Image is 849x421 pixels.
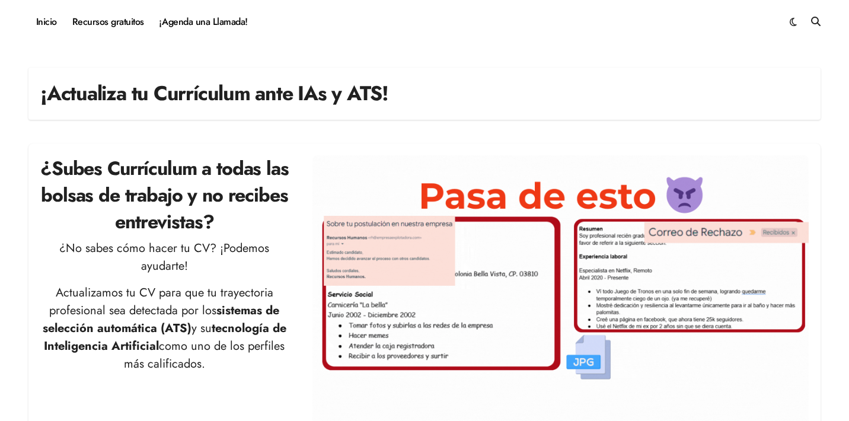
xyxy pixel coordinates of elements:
[40,240,289,275] p: ¿No sabes cómo hacer tu CV? ¡Podemos ayudarte!
[44,320,286,355] strong: tecnología de Inteligencia Artificial
[152,6,256,38] a: ¡Agenda una Llamada!
[28,6,65,38] a: Inicio
[40,155,289,235] h2: ¿Subes Currículum a todas las bolsas de trabajo y no recibes entrevistas?
[40,79,388,108] h1: ¡Actualiza tu Currículum ante IAs y ATS!
[65,6,152,38] a: Recursos gratuitos
[43,302,280,337] strong: sistemas de selección automática (ATS)
[40,284,289,373] p: Actualizamos tu CV para que tu trayectoria profesional sea detectada por los y su como uno de los...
